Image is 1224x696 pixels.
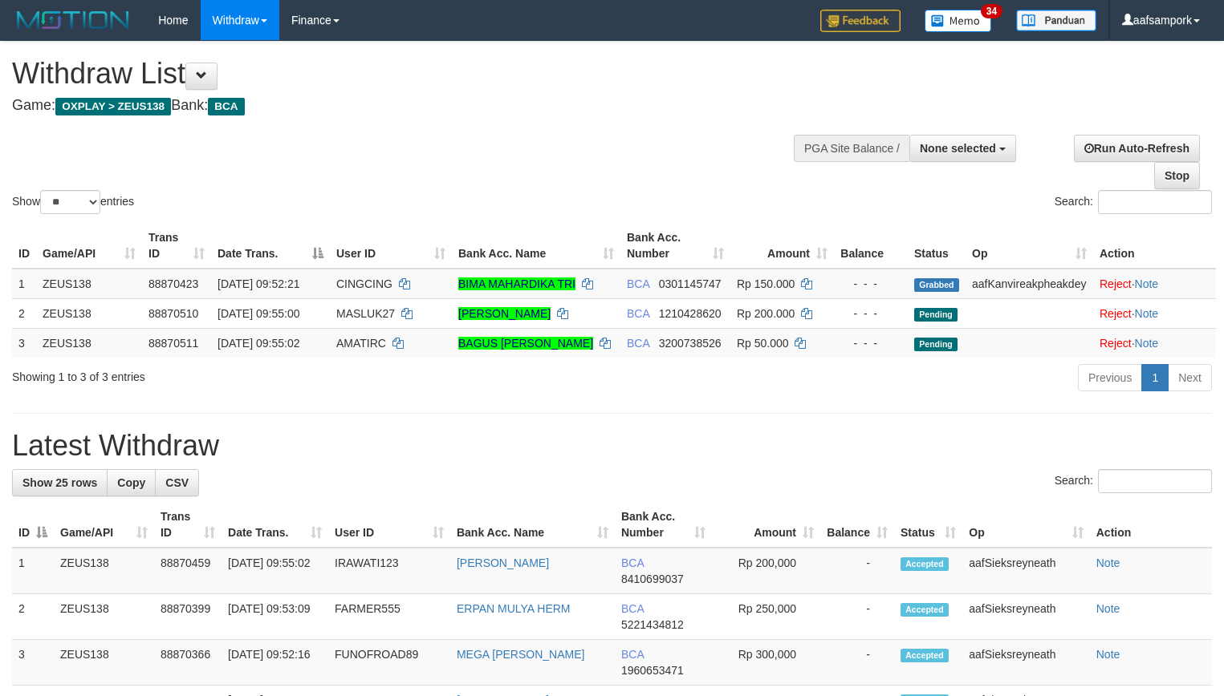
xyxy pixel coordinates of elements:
span: [DATE] 09:52:21 [218,277,299,290]
td: 1 [12,548,54,594]
span: AMATIRC [336,337,386,350]
td: - [820,640,894,686]
td: ZEUS138 [36,328,142,358]
span: Accepted [901,649,949,662]
input: Search: [1098,190,1212,214]
th: Amount: activate to sort column ascending [730,223,834,269]
th: Date Trans.: activate to sort column descending [211,223,330,269]
td: [DATE] 09:53:09 [222,594,328,640]
a: CSV [155,469,199,496]
th: Op: activate to sort column ascending [966,223,1093,269]
span: 88870511 [148,337,198,350]
a: Copy [107,469,156,496]
span: BCA [621,602,644,615]
h1: Withdraw List [12,58,800,90]
span: Pending [914,308,958,322]
td: aafSieksreyneath [962,640,1089,686]
a: Reject [1100,307,1132,320]
span: Rp 150.000 [737,277,795,290]
th: Bank Acc. Number: activate to sort column ascending [620,223,730,269]
span: 88870423 [148,277,198,290]
td: 2 [12,594,54,640]
a: [PERSON_NAME] [458,307,551,320]
th: Status [908,223,966,269]
a: Note [1135,277,1159,290]
label: Show entries [12,190,134,214]
img: Feedback.jpg [820,10,901,32]
a: BIMA MAHARDIKA TRI [458,277,575,290]
td: · [1093,298,1216,328]
a: Reject [1100,337,1132,350]
td: 1 [12,269,36,299]
th: Balance [834,223,908,269]
th: User ID: activate to sort column ascending [328,502,450,548]
td: FUNOFROAD89 [328,640,450,686]
a: [PERSON_NAME] [457,556,549,569]
span: Rp 50.000 [737,337,789,350]
a: ERPAN MULYA HERM [457,602,571,615]
a: Note [1096,648,1120,661]
span: [DATE] 09:55:02 [218,337,299,350]
th: Op: activate to sort column ascending [962,502,1089,548]
td: [DATE] 09:55:02 [222,548,328,594]
img: Button%20Memo.svg [925,10,992,32]
span: Copy 3200738526 to clipboard [659,337,722,350]
td: FARMER555 [328,594,450,640]
label: Search: [1055,190,1212,214]
td: 2 [12,298,36,328]
div: - - - [840,276,901,292]
span: Rp 200.000 [737,307,795,320]
h1: Latest Withdraw [12,430,1212,462]
button: None selected [909,135,1016,162]
div: - - - [840,306,901,322]
td: aafKanvireakpheakdey [966,269,1093,299]
a: Note [1135,337,1159,350]
div: Showing 1 to 3 of 3 entries [12,362,498,385]
img: MOTION_logo.png [12,8,134,32]
td: [DATE] 09:52:16 [222,640,328,686]
th: User ID: activate to sort column ascending [330,223,452,269]
th: Action [1090,502,1212,548]
a: Next [1168,364,1212,391]
a: BAGUS [PERSON_NAME] [458,337,593,350]
th: Trans ID: activate to sort column ascending [142,223,211,269]
span: Accepted [901,557,949,571]
img: panduan.png [1016,10,1096,31]
span: Grabbed [914,278,959,292]
th: Date Trans.: activate to sort column ascending [222,502,328,548]
td: · [1093,269,1216,299]
td: aafSieksreyneath [962,594,1089,640]
th: Action [1093,223,1216,269]
a: Show 25 rows [12,469,108,496]
span: 88870510 [148,307,198,320]
span: BCA [621,556,644,569]
td: 88870366 [154,640,222,686]
td: ZEUS138 [36,298,142,328]
span: OXPLAY > ZEUS138 [55,98,171,115]
a: Note [1096,602,1120,615]
span: BCA [627,337,649,350]
a: Run Auto-Refresh [1074,135,1200,162]
span: MASLUK27 [336,307,395,320]
td: 3 [12,640,54,686]
span: Copy 8410699037 to clipboard [621,573,684,585]
td: ZEUS138 [54,548,154,594]
span: Copy [117,476,145,489]
span: Copy 1210428620 to clipboard [659,307,722,320]
a: Stop [1154,162,1200,189]
th: Bank Acc. Name: activate to sort column ascending [452,223,620,269]
span: Pending [914,338,958,351]
a: Previous [1078,364,1142,391]
th: Amount: activate to sort column ascending [712,502,820,548]
td: IRAWATI123 [328,548,450,594]
span: Accepted [901,603,949,617]
span: BCA [208,98,244,115]
a: Reject [1100,277,1132,290]
span: BCA [627,277,649,290]
th: Trans ID: activate to sort column ascending [154,502,222,548]
th: ID [12,223,36,269]
td: - [820,548,894,594]
a: Note [1096,556,1120,569]
td: Rp 200,000 [712,548,820,594]
a: MEGA [PERSON_NAME] [457,648,584,661]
